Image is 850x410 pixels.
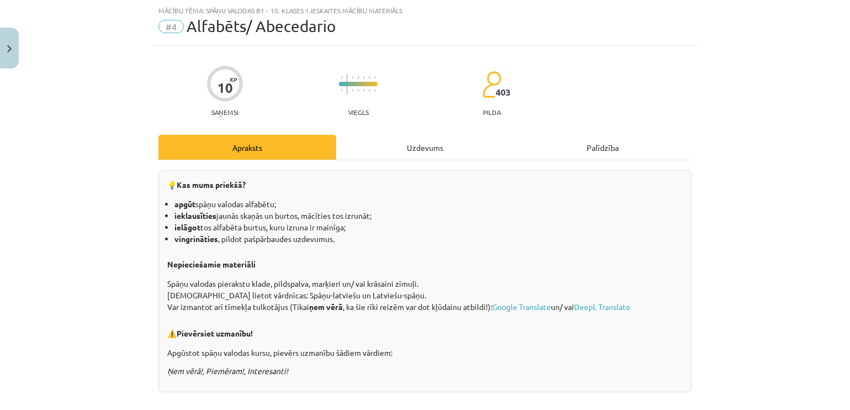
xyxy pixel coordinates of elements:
[374,89,375,92] img: icon-short-line-57e1e144782c952c97e751825c79c345078a6d821885a25fce030b3d8c18986b.svg
[174,233,683,245] li: , pildot pašpārbaudes uzdevumus.
[347,73,348,95] img: icon-long-line-d9ea69661e0d244f92f715978eff75569469978d946b2353a9bb055b3ed8787d.svg
[7,45,12,52] img: icon-close-lesson-0947bae3869378f0d4975bcd49f059093ad1ed9edebbc8119c70593378902aed.svg
[348,108,369,116] p: Viegls
[482,71,501,98] img: students-c634bb4e5e11cddfef0936a35e636f08e4e9abd3cc4e673bd6f9a4125e45ecb1.svg
[374,76,375,79] img: icon-short-line-57e1e144782c952c97e751825c79c345078a6d821885a25fce030b3d8c18986b.svg
[217,80,233,96] div: 10
[514,135,692,160] div: Palīdzība
[158,7,692,14] div: Mācību tēma: Spāņu valodas b1 - 10. klases 1.ieskaites mācību materiāls
[174,210,683,222] li: jaunās skaņās un burtos, mācīties tos izrunāt;
[177,180,246,190] b: Kas mums priekšā?
[174,199,195,209] strong: apgūt
[369,76,370,79] img: icon-short-line-57e1e144782c952c97e751825c79c345078a6d821885a25fce030b3d8c18986b.svg
[167,278,683,313] p: Spāņu valodas pierakstu klade, pildspalva, marķieri un/ vai krāsaini zīmuļi. [DEMOGRAPHIC_DATA] l...
[352,89,353,92] img: icon-short-line-57e1e144782c952c97e751825c79c345078a6d821885a25fce030b3d8c18986b.svg
[167,366,288,376] i: Ņem vērā!, Piemēram!, Interesanti!
[341,76,342,79] img: icon-short-line-57e1e144782c952c97e751825c79c345078a6d821885a25fce030b3d8c18986b.svg
[341,89,342,92] img: icon-short-line-57e1e144782c952c97e751825c79c345078a6d821885a25fce030b3d8c18986b.svg
[352,76,353,79] img: icon-short-line-57e1e144782c952c97e751825c79c345078a6d821885a25fce030b3d8c18986b.svg
[187,17,336,35] span: Alfabēts/ Abecedario
[158,135,336,160] div: Apraksts
[167,259,256,269] b: Nepieciešamie materiāli
[174,234,218,244] strong: vingrināties
[363,89,364,92] img: icon-short-line-57e1e144782c952c97e751825c79c345078a6d821885a25fce030b3d8c18986b.svg
[336,135,514,160] div: Uzdevums
[363,76,364,79] img: icon-short-line-57e1e144782c952c97e751825c79c345078a6d821885a25fce030b3d8c18986b.svg
[167,179,683,192] p: 💡
[177,328,253,338] strong: Pievērsiet uzmanību!
[492,302,551,312] a: Google Translate
[167,347,683,359] p: Apgūstot spāņu valodas kursu, pievērs uzmanību šādiem vārdiem:
[358,89,359,92] img: icon-short-line-57e1e144782c952c97e751825c79c345078a6d821885a25fce030b3d8c18986b.svg
[174,211,216,220] strong: ieklausīties
[496,87,511,97] span: 403
[174,198,683,210] li: spāņu valodas alfabētu;
[207,108,243,116] p: Saņemsi
[174,222,683,233] li: tos alfabēta burtus, kuru izruna ir mainīga;
[230,76,237,82] span: XP
[174,222,200,232] strong: ielāgot
[167,319,683,340] p: ⚠️
[369,89,370,92] img: icon-short-line-57e1e144782c952c97e751825c79c345078a6d821885a25fce030b3d8c18986b.svg
[158,20,184,33] span: #4
[574,302,630,312] a: DeepL Translate
[309,302,343,312] b: ņem vērā
[358,76,359,79] img: icon-short-line-57e1e144782c952c97e751825c79c345078a6d821885a25fce030b3d8c18986b.svg
[483,108,501,116] p: pilda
